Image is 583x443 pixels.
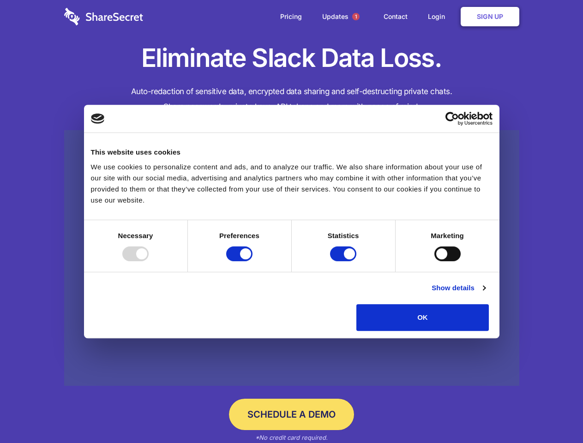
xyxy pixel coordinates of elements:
div: We use cookies to personalize content and ads, and to analyze our traffic. We also share informat... [91,162,493,206]
button: OK [356,304,489,331]
a: Login [419,2,459,31]
img: logo-wordmark-white-trans-d4663122ce5f474addd5e946df7df03e33cb6a1c49d2221995e7729f52c070b2.svg [64,8,143,25]
a: Show details [432,282,485,293]
a: Usercentrics Cookiebot - opens in a new window [412,112,493,126]
img: logo [91,114,105,124]
h1: Eliminate Slack Data Loss. [64,42,519,75]
a: Pricing [271,2,311,31]
strong: Marketing [431,232,464,239]
strong: Statistics [328,232,359,239]
a: Contact [374,2,417,31]
a: Sign Up [461,7,519,26]
h4: Auto-redaction of sensitive data, encrypted data sharing and self-destructing private chats. Shar... [64,84,519,114]
span: 1 [352,13,360,20]
em: *No credit card required. [255,434,328,441]
strong: Preferences [219,232,259,239]
a: Schedule a Demo [229,399,354,430]
a: Wistia video thumbnail [64,130,519,386]
div: This website uses cookies [91,147,493,158]
strong: Necessary [118,232,153,239]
